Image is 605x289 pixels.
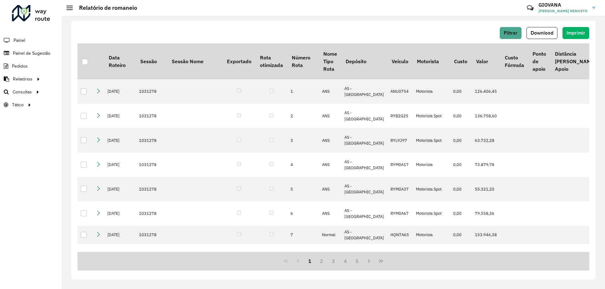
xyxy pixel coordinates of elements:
span: [PERSON_NAME] RENOSTO [539,8,588,14]
td: 1 [287,244,319,281]
th: Sessão Nome [167,43,222,79]
button: Filtrar [500,27,521,39]
td: ANS [319,128,341,153]
td: 79.558,36 [472,201,500,226]
td: CKZ5388 [387,244,412,281]
button: 4 [339,255,351,267]
td: RYB2G25 [387,104,412,128]
span: Filtrar [504,30,517,36]
td: 1031278 [136,128,167,153]
td: RYM0A17 [387,153,412,177]
td: Motorista Spot [413,128,450,153]
td: CDD [GEOGRAPHIC_DATA] [341,244,387,281]
td: 4 [287,153,319,177]
span: Download [531,30,553,36]
td: ANS [319,79,341,104]
td: 1031278 [136,79,167,104]
td: [DATE] [104,201,136,226]
th: Número Rota [287,43,319,79]
td: AS - [GEOGRAPHIC_DATA] [341,104,387,128]
td: [DATE] [104,128,136,153]
th: Data Roteiro [104,43,136,79]
h2: Relatório de romaneio [73,4,137,11]
h3: GIOVANA [539,2,588,8]
td: [DATE] [104,244,136,281]
button: Last Page [375,255,387,267]
th: Exportado [222,43,256,79]
span: Painel [14,37,25,44]
td: 0,00 [450,128,472,153]
td: AS - [GEOGRAPHIC_DATA] [341,177,387,202]
th: Valor [472,43,500,79]
a: Contato Rápido [523,1,537,15]
td: [DATE] [104,177,136,202]
td: 23.607,33 [472,244,500,281]
td: 0,00 [450,201,472,226]
button: Download [527,27,557,39]
span: Consultas [13,89,32,95]
button: Imprimir [562,27,589,39]
td: 2 [287,104,319,128]
td: HQN7A65 [387,226,412,244]
td: RYM0A67 [387,201,412,226]
td: Motorista [413,153,450,177]
td: 73.879,78 [472,153,500,177]
td: RYL9J97 [387,128,412,153]
td: ANS [319,244,341,281]
span: Relatórios [13,76,32,82]
td: 5 [287,177,319,202]
td: 7 [287,226,319,244]
td: [DATE] [104,226,136,244]
td: 1031278 [136,201,167,226]
td: 1 [287,79,319,104]
td: 0,00 [450,153,472,177]
span: Imprimir [567,30,585,36]
td: AS - [GEOGRAPHIC_DATA] [341,128,387,153]
td: 6 [287,201,319,226]
td: 126.406,45 [472,79,500,104]
th: Sessão [136,43,167,79]
td: ANS [319,153,341,177]
td: Motorista [413,79,450,104]
td: 0,00 [450,244,472,281]
td: 153.946,38 [472,226,500,244]
td: [DATE] [104,153,136,177]
th: Veículo [387,43,412,79]
td: AS - [GEOGRAPHIC_DATA] [341,201,387,226]
td: 63.732,28 [472,128,500,153]
td: Normal [319,226,341,244]
th: Depósito [341,43,387,79]
td: Motorista Spot [413,104,450,128]
td: 0,00 [450,226,472,244]
th: Rota otimizada [256,43,287,79]
td: ANU0754 [387,79,412,104]
td: [DATE] [104,104,136,128]
td: 0,00 [450,79,472,104]
button: 5 [351,255,363,267]
td: ANS [319,177,341,202]
td: 3 [287,128,319,153]
td: 0,00 [450,177,472,202]
td: 1031278 [136,177,167,202]
td: RYM0A37 [387,177,412,202]
button: 2 [315,255,327,267]
td: Motorista Spot [413,177,450,202]
td: 1031278 [136,104,167,128]
button: 3 [327,255,339,267]
span: Tático [12,102,24,108]
td: 1031060 [136,244,167,281]
td: AS - [GEOGRAPHIC_DATA] [341,79,387,104]
td: AS - [GEOGRAPHIC_DATA] [341,226,387,244]
th: Distância [PERSON_NAME] Apoio [550,43,600,79]
th: Ponto de apoio [528,43,550,79]
td: 1031278 [136,153,167,177]
td: 136.758,60 [472,104,500,128]
td: 1031278 [136,226,167,244]
th: Custo [450,43,472,79]
td: AS - [GEOGRAPHIC_DATA] [341,153,387,177]
td: ANS [319,201,341,226]
td: [DATE] [104,79,136,104]
th: Custo Fórmula [500,43,528,79]
td: 0,00 [450,104,472,128]
td: Motorista Spot [413,201,450,226]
